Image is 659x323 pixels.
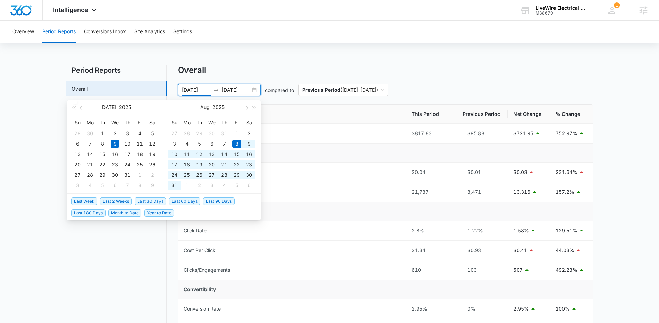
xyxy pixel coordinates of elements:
div: 3 [170,140,179,148]
div: 9 [245,140,253,148]
span: to [213,87,219,93]
td: 2025-07-19 [146,149,158,159]
td: 2025-07-04 [134,128,146,139]
td: Convertibility [178,280,593,299]
td: 2025-08-16 [243,149,255,159]
div: 7 [86,140,94,148]
th: % Change [550,105,593,124]
div: $817.83 [412,130,451,137]
div: Cost Per Click [184,247,216,254]
div: 8 [98,140,107,148]
div: 26 [148,160,156,169]
div: 24 [170,171,179,179]
td: 2025-07-16 [109,149,121,159]
div: 6 [73,140,82,148]
div: 0% [463,305,502,313]
td: 2025-08-04 [84,180,96,191]
div: 2.8% [412,227,451,234]
div: 21,787 [412,188,451,196]
td: 2025-09-04 [218,180,230,191]
td: 2025-08-01 [134,170,146,180]
div: 21 [86,160,94,169]
p: 752.97% [556,130,577,137]
input: Start date [182,86,211,94]
div: $95.88 [463,130,502,137]
button: [DATE] [100,100,116,114]
td: 2025-07-08 [96,139,109,149]
div: 17 [170,160,179,169]
td: 2025-06-29 [71,128,84,139]
p: 2.95% [513,305,529,313]
div: 18 [136,150,144,158]
td: 2025-08-30 [243,170,255,180]
p: 44.03% [556,247,574,254]
input: End date [222,86,250,94]
div: 25 [183,171,191,179]
p: 507 [513,266,523,274]
div: 6 [245,181,253,190]
div: 15 [98,150,107,158]
td: 2025-09-05 [230,180,243,191]
td: 2025-07-20 [71,159,84,170]
span: Last Week [71,197,97,205]
th: Fr [134,117,146,128]
div: 21 [220,160,228,169]
p: 129.51% [556,227,577,234]
div: 8 [232,140,241,148]
div: 30 [111,171,119,179]
td: 2025-08-26 [193,170,205,180]
td: 2025-07-26 [146,159,158,170]
td: 2025-08-27 [205,170,218,180]
td: 2025-08-31 [168,180,181,191]
th: Tu [193,117,205,128]
td: 2025-07-05 [146,128,158,139]
div: 12 [195,150,203,158]
div: 31 [123,171,131,179]
td: 2025-08-17 [168,159,181,170]
div: 27 [73,171,82,179]
div: 8 [136,181,144,190]
td: 2025-08-03 [168,139,181,149]
p: 100% [556,305,570,313]
td: Clickability [178,202,593,221]
div: 4 [86,181,94,190]
div: 1.22% [463,227,502,234]
td: 2025-07-09 [109,139,121,149]
div: Conversion Rate [184,305,221,313]
div: 2 [195,181,203,190]
div: 11 [136,140,144,148]
td: 2025-07-01 [96,128,109,139]
a: Overall [72,85,88,92]
div: 28 [183,129,191,138]
div: 4 [183,140,191,148]
p: 231.64% [556,168,577,176]
span: Last 30 Days [135,197,166,205]
td: 2025-08-02 [243,128,255,139]
td: 2025-07-15 [96,149,109,159]
button: 2025 [119,100,131,114]
p: 13,316 [513,188,530,196]
th: Sa [146,117,158,128]
div: 26 [195,171,203,179]
div: account name [536,5,586,11]
th: Metric [178,105,406,124]
div: 2 [111,129,119,138]
div: 610 [412,266,451,274]
td: 2025-08-02 [146,170,158,180]
td: 2025-08-21 [218,159,230,170]
th: We [109,117,121,128]
th: This Period [406,105,457,124]
td: 2025-06-30 [84,128,96,139]
div: 12 [148,140,156,148]
td: 2025-08-07 [218,139,230,149]
td: 2025-08-13 [205,149,218,159]
p: $721.95 [513,130,533,137]
span: swap-right [213,87,219,93]
div: 27 [208,171,216,179]
td: 2025-08-23 [243,159,255,170]
span: Last 90 Days [203,197,235,205]
div: 23 [111,160,119,169]
th: Net Change [508,105,550,124]
div: 20 [73,160,82,169]
div: 3 [123,129,131,138]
